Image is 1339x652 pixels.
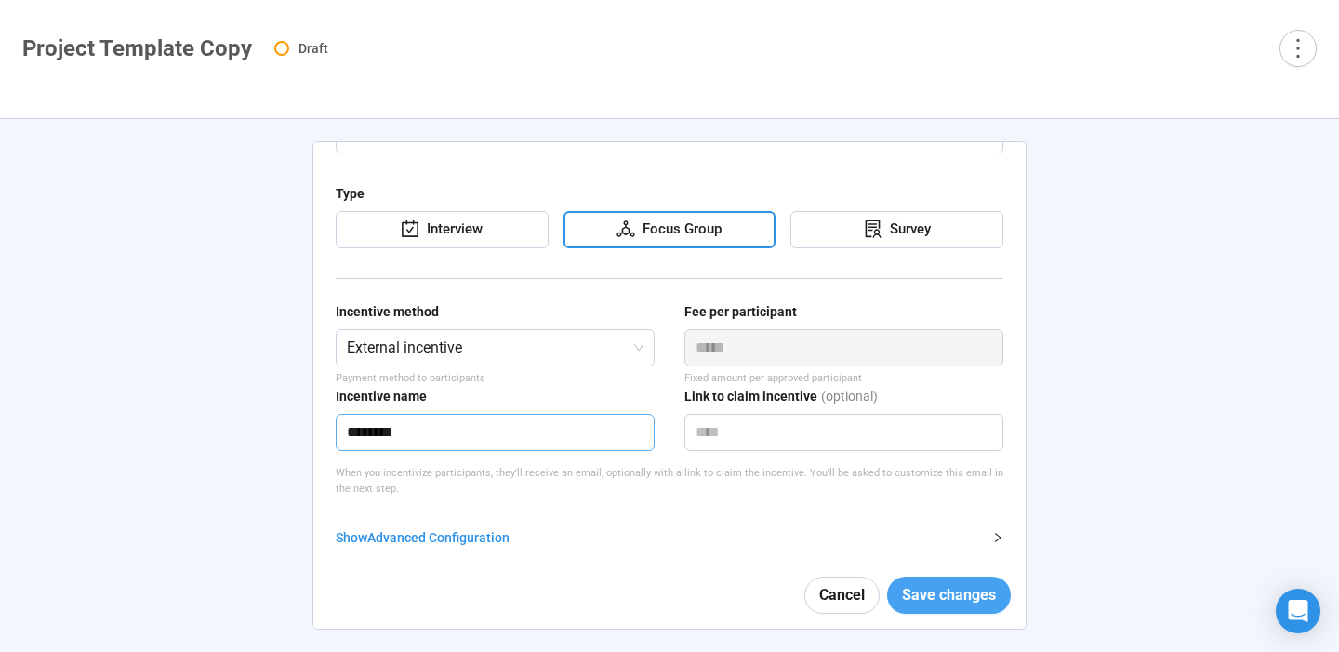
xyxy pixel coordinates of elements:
[336,465,1003,498] p: When you incentivize participants, they'll receive an email, optionally with a link to claim the ...
[684,370,1003,386] div: Fixed amount per approved participant
[819,583,865,606] span: Cancel
[22,35,252,61] h1: Project Template Copy
[1279,30,1317,67] button: more
[401,220,419,238] span: carry-out
[992,532,1003,543] span: right
[821,386,878,414] div: (optional)
[336,370,655,386] p: Payment method to participants
[336,301,439,322] div: Incentive method
[882,219,931,241] div: Survey
[336,183,365,204] div: Type
[684,301,797,322] div: Fee per participant
[616,220,635,238] span: deployment-unit
[635,219,722,241] div: Focus Group
[684,386,817,406] div: Link to claim incentive
[347,330,643,366] span: External incentive
[804,577,880,614] button: Cancel
[887,577,1011,614] button: Save changes
[336,386,427,406] div: Incentive name
[1276,589,1320,633] div: Open Intercom Messenger
[1285,35,1310,60] span: more
[864,220,882,238] span: solution
[902,583,996,606] span: Save changes
[336,527,1003,548] div: ShowAdvanced Configuration
[298,41,328,56] span: Draft
[336,527,981,548] div: Show Advanced Configuration
[419,219,483,241] div: Interview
